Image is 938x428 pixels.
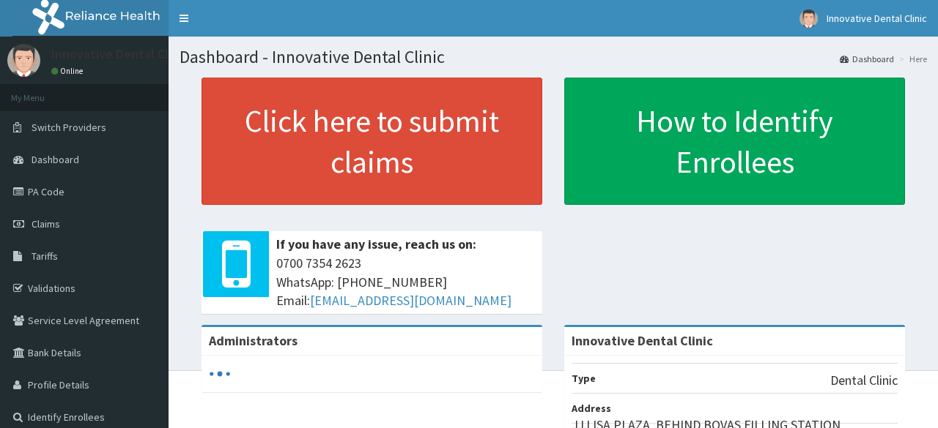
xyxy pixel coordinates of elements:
a: Dashboard [840,53,894,65]
b: If you have any issue, reach us on: [276,236,476,252]
span: Claims [32,217,60,230]
svg: audio-loading [209,363,231,385]
b: Address [572,402,611,415]
h1: Dashboard - Innovative Dental Clinic [180,48,927,67]
a: [EMAIL_ADDRESS][DOMAIN_NAME] [310,292,512,309]
b: Type [572,372,596,385]
a: How to Identify Enrollees [564,78,905,205]
b: Administrators [209,332,298,349]
strong: Innovative Dental Clinic [572,332,713,349]
span: Switch Providers [32,121,106,134]
span: Dashboard [32,153,79,166]
img: User Image [799,10,818,28]
p: Innovative Dental Clinic [51,48,188,61]
li: Here [895,53,927,65]
span: Tariffs [32,249,58,263]
a: Click here to submit claims [202,78,542,205]
span: 0700 7354 2623 WhatsApp: [PHONE_NUMBER] Email: [276,254,535,310]
p: Dental Clinic [830,371,898,390]
a: Online [51,66,86,76]
img: User Image [7,44,40,77]
span: Innovative Dental Clinic [827,12,927,25]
